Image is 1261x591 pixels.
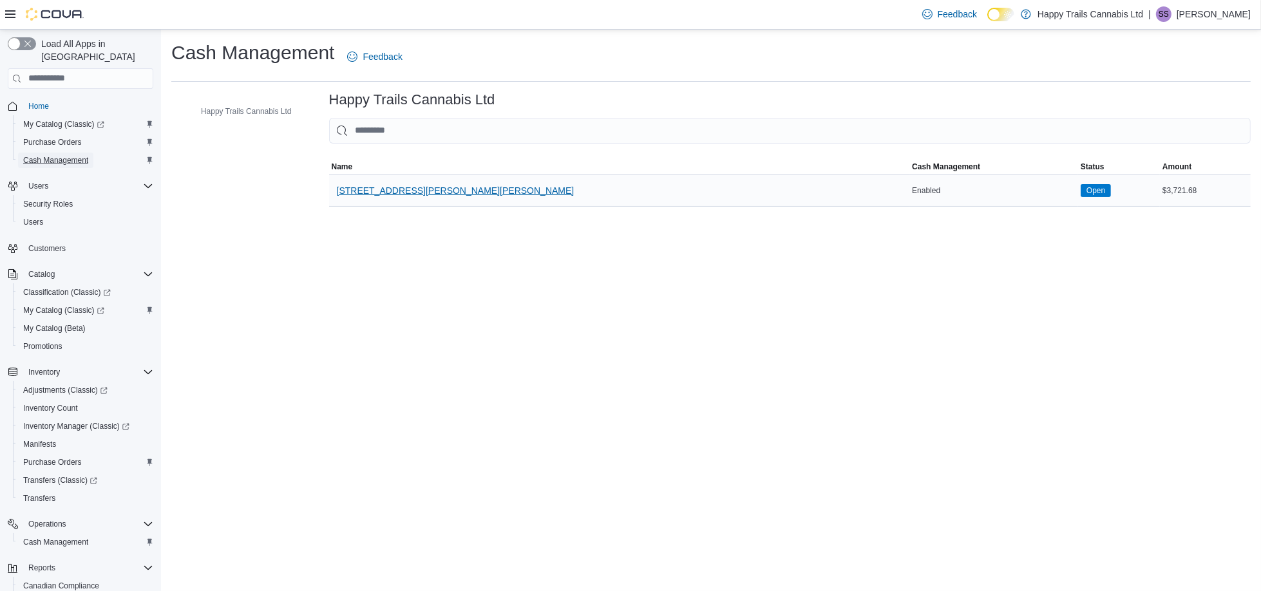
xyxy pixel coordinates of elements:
[3,559,158,577] button: Reports
[23,287,111,297] span: Classification (Classic)
[23,119,104,129] span: My Catalog (Classic)
[18,321,91,336] a: My Catalog (Beta)
[1159,6,1169,22] span: SS
[329,118,1251,144] input: This is a search bar. As you type, the results lower in the page will automatically filter.
[332,162,353,172] span: Name
[23,581,99,591] span: Canadian Compliance
[329,159,910,174] button: Name
[18,382,113,398] a: Adjustments (Classic)
[23,364,65,380] button: Inventory
[23,217,43,227] span: Users
[23,155,88,165] span: Cash Management
[1081,162,1105,172] span: Status
[13,195,158,213] button: Security Roles
[18,400,153,416] span: Inventory Count
[18,455,87,470] a: Purchase Orders
[18,117,153,132] span: My Catalog (Classic)
[13,319,158,337] button: My Catalog (Beta)
[23,341,62,352] span: Promotions
[201,106,292,117] span: Happy Trails Cannabis Ltd
[987,8,1014,21] input: Dark Mode
[13,283,158,301] a: Classification (Classic)
[23,560,61,576] button: Reports
[28,243,66,254] span: Customers
[1148,6,1151,22] p: |
[13,213,158,231] button: Users
[18,473,102,488] a: Transfers (Classic)
[18,303,153,318] span: My Catalog (Classic)
[23,421,129,431] span: Inventory Manager (Classic)
[23,323,86,333] span: My Catalog (Beta)
[23,385,108,395] span: Adjustments (Classic)
[18,303,109,318] a: My Catalog (Classic)
[1038,6,1143,22] p: Happy Trails Cannabis Ltd
[18,455,153,470] span: Purchase Orders
[13,133,158,151] button: Purchase Orders
[18,418,135,434] a: Inventory Manager (Classic)
[912,162,980,172] span: Cash Management
[23,98,54,114] a: Home
[26,8,84,21] img: Cova
[18,117,109,132] a: My Catalog (Classic)
[3,265,158,283] button: Catalog
[23,137,82,147] span: Purchase Orders
[171,40,334,66] h1: Cash Management
[18,473,153,488] span: Transfers (Classic)
[1177,6,1251,22] p: [PERSON_NAME]
[13,435,158,453] button: Manifests
[18,491,61,506] a: Transfers
[329,92,495,108] h3: Happy Trails Cannabis Ltd
[363,50,402,63] span: Feedback
[23,98,153,114] span: Home
[13,151,158,169] button: Cash Management
[938,8,977,21] span: Feedback
[1086,185,1105,196] span: Open
[18,214,153,230] span: Users
[909,159,1078,174] button: Cash Management
[332,178,580,203] button: [STREET_ADDRESS][PERSON_NAME][PERSON_NAME]
[18,285,116,300] a: Classification (Classic)
[23,537,88,547] span: Cash Management
[18,135,153,150] span: Purchase Orders
[18,321,153,336] span: My Catalog (Beta)
[3,177,158,195] button: Users
[917,1,982,27] a: Feedback
[28,101,49,111] span: Home
[18,339,68,354] a: Promotions
[1081,184,1111,197] span: Open
[18,196,78,212] a: Security Roles
[23,178,153,194] span: Users
[23,364,153,380] span: Inventory
[13,301,158,319] a: My Catalog (Classic)
[1160,183,1251,198] div: $3,721.68
[28,563,55,573] span: Reports
[23,516,153,532] span: Operations
[23,457,82,467] span: Purchase Orders
[3,363,158,381] button: Inventory
[28,367,60,377] span: Inventory
[18,418,153,434] span: Inventory Manager (Classic)
[183,104,297,119] button: Happy Trails Cannabis Ltd
[1162,162,1191,172] span: Amount
[23,240,153,256] span: Customers
[18,153,153,168] span: Cash Management
[13,115,158,133] a: My Catalog (Classic)
[13,381,158,399] a: Adjustments (Classic)
[23,305,104,315] span: My Catalog (Classic)
[23,493,55,503] span: Transfers
[1078,159,1160,174] button: Status
[23,403,78,413] span: Inventory Count
[18,534,153,550] span: Cash Management
[342,44,407,70] a: Feedback
[28,269,55,279] span: Catalog
[18,153,93,168] a: Cash Management
[23,439,56,449] span: Manifests
[18,534,93,550] a: Cash Management
[18,491,153,506] span: Transfers
[18,382,153,398] span: Adjustments (Classic)
[13,399,158,417] button: Inventory Count
[18,339,153,354] span: Promotions
[1160,159,1251,174] button: Amount
[13,489,158,507] button: Transfers
[987,21,988,22] span: Dark Mode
